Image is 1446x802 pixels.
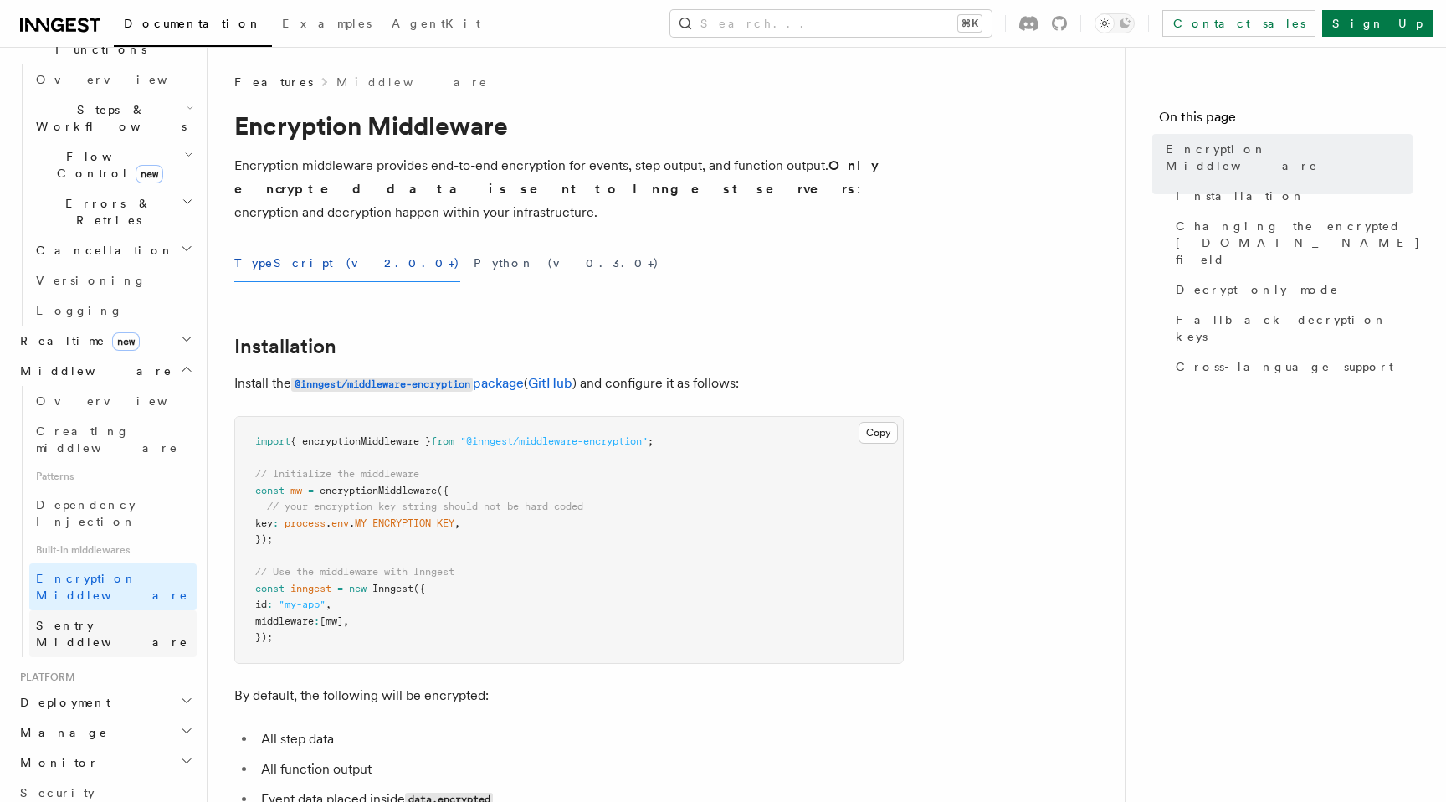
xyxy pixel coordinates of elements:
[29,95,197,141] button: Steps & Workflows
[234,154,904,224] p: Encryption middleware provides end-to-end encryption for events, step output, and function output...
[255,533,273,545] span: });
[267,501,583,512] span: // your encryption key string should not be hard coded
[36,498,136,528] span: Dependency Injection
[13,326,197,356] button: Realtimenew
[528,375,572,391] a: GitHub
[29,141,197,188] button: Flow Controlnew
[29,148,184,182] span: Flow Control
[114,5,272,47] a: Documentation
[13,694,110,711] span: Deployment
[314,615,320,627] span: :
[36,73,208,86] span: Overview
[326,517,331,529] span: .
[337,583,343,594] span: =
[234,684,904,707] p: By default, the following will be encrypted:
[1166,141,1413,174] span: Encryption Middleware
[1169,211,1413,275] a: Changing the encrypted [DOMAIN_NAME] field
[1176,358,1393,375] span: Cross-language support
[320,615,343,627] span: [mw]
[29,563,197,610] a: Encryption Middleware
[234,335,336,358] a: Installation
[460,435,648,447] span: "@inngest/middleware-encryption"
[372,583,413,594] span: Inngest
[36,619,188,649] span: Sentry Middleware
[136,165,163,183] span: new
[255,468,419,480] span: // Initialize the middleware
[290,583,331,594] span: inngest
[859,422,898,444] button: Copy
[343,615,349,627] span: ,
[958,15,982,32] kbd: ⌘K
[1176,218,1421,268] span: Changing the encrypted [DOMAIN_NAME] field
[355,517,454,529] span: MY_ENCRYPTION_KEY
[256,758,904,781] li: All function output
[29,537,197,563] span: Built-in middlewares
[29,242,174,259] span: Cancellation
[1169,352,1413,382] a: Cross-language support
[474,244,659,282] button: Python (v0.3.0+)
[29,195,182,229] span: Errors & Retries
[255,583,285,594] span: const
[13,687,197,717] button: Deployment
[272,5,382,45] a: Examples
[1322,10,1433,37] a: Sign Up
[234,244,460,282] button: TypeScript (v2.0.0+)
[285,517,326,529] span: process
[273,517,279,529] span: :
[13,64,197,326] div: Inngest Functions
[648,435,654,447] span: ;
[29,610,197,657] a: Sentry Middleware
[13,724,108,741] span: Manage
[29,463,197,490] span: Patterns
[290,435,431,447] span: { encryptionMiddleware }
[392,17,480,30] span: AgentKit
[13,386,197,657] div: Middleware
[29,235,197,265] button: Cancellation
[267,599,273,610] span: :
[255,566,454,578] span: // Use the middleware with Inngest
[36,274,146,287] span: Versioning
[13,748,197,778] button: Monitor
[255,517,273,529] span: key
[234,111,904,141] h1: Encryption Middleware
[413,583,425,594] span: ({
[1176,281,1339,298] span: Decrypt only mode
[670,10,992,37] button: Search...⌘K
[13,332,140,349] span: Realtime
[1159,134,1413,181] a: Encryption Middleware
[29,64,197,95] a: Overview
[29,265,197,296] a: Versioning
[255,599,267,610] span: id
[255,485,285,496] span: const
[234,372,904,396] p: Install the ( ) and configure it as follows:
[29,101,187,135] span: Steps & Workflows
[290,485,302,496] span: mw
[112,332,140,351] span: new
[13,356,197,386] button: Middleware
[29,188,197,235] button: Errors & Retries
[291,375,524,391] a: @inngest/middleware-encryptionpackage
[256,727,904,751] li: All step data
[308,485,314,496] span: =
[36,304,123,317] span: Logging
[437,485,449,496] span: ({
[29,490,197,537] a: Dependency Injection
[36,394,208,408] span: Overview
[1169,275,1413,305] a: Decrypt only mode
[13,671,75,684] span: Platform
[331,517,349,529] span: env
[1169,305,1413,352] a: Fallback decryption keys
[349,583,367,594] span: new
[1176,188,1305,204] span: Installation
[279,599,326,610] span: "my-app"
[349,517,355,529] span: .
[13,754,99,771] span: Monitor
[320,485,437,496] span: encryptionMiddleware
[291,378,473,392] code: @inngest/middleware-encryption
[29,416,197,463] a: Creating middleware
[282,17,372,30] span: Examples
[36,424,178,455] span: Creating middleware
[454,517,460,529] span: ,
[1169,181,1413,211] a: Installation
[431,435,454,447] span: from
